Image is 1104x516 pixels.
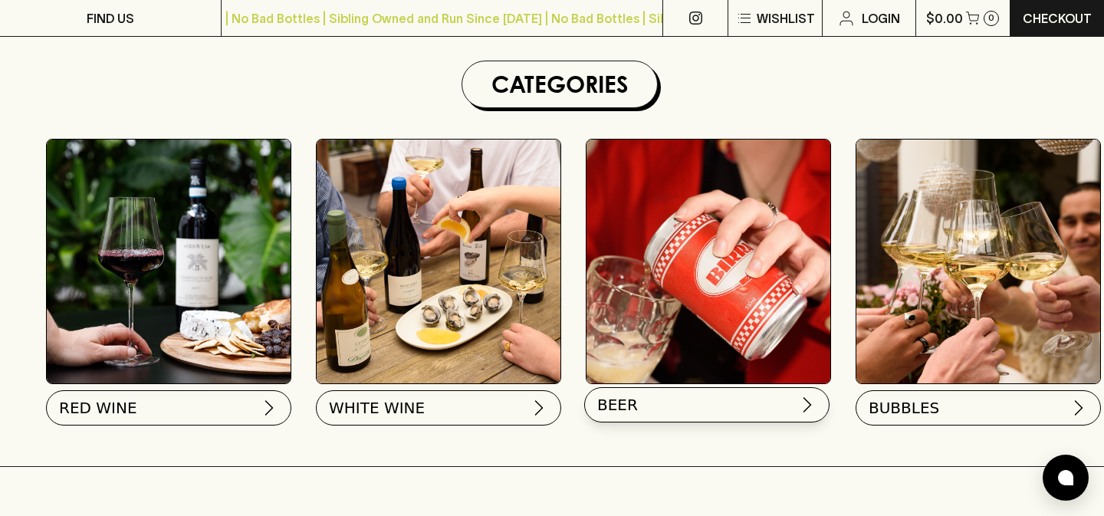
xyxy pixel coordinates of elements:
span: BEER [597,394,638,416]
button: RED WINE [46,390,291,426]
span: BUBBLES [869,397,939,419]
button: BUBBLES [856,390,1101,426]
p: Login [862,9,900,28]
span: RED WINE [59,397,137,419]
img: 2022_Festive_Campaign_INSTA-16 1 [856,140,1100,383]
img: chevron-right.svg [1069,399,1088,417]
img: bubble-icon [1058,470,1073,485]
p: FIND US [87,9,134,28]
p: Wishlist [757,9,815,28]
span: WHITE WINE [329,397,425,419]
img: Red Wine Tasting [47,140,291,383]
img: chevron-right.svg [798,396,816,414]
p: $0.00 [926,9,963,28]
p: Checkout [1023,9,1092,28]
button: BEER [584,387,830,422]
img: optimise [317,140,560,383]
img: BIRRA_GOOD-TIMES_INSTA-2 1/optimise?auth=Mjk3MjY0ODMzMw__ [586,140,830,383]
button: WHITE WINE [316,390,561,426]
h1: Categories [468,67,651,101]
img: chevron-right.svg [530,399,548,417]
img: chevron-right.svg [260,399,278,417]
p: 0 [988,14,994,22]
